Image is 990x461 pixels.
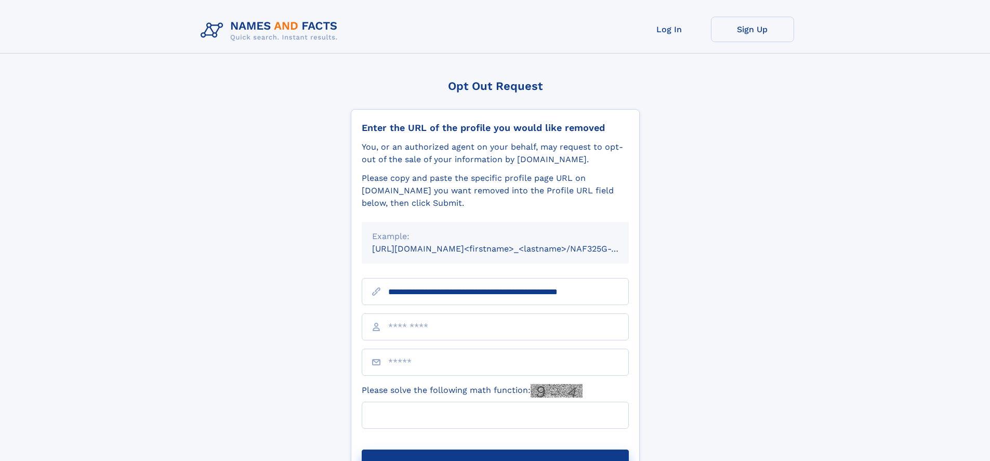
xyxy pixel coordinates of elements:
[628,17,711,42] a: Log In
[362,384,583,398] label: Please solve the following math function:
[711,17,794,42] a: Sign Up
[362,122,629,134] div: Enter the URL of the profile you would like removed
[372,244,649,254] small: [URL][DOMAIN_NAME]<firstname>_<lastname>/NAF325G-xxxxxxxx
[362,141,629,166] div: You, or an authorized agent on your behalf, may request to opt-out of the sale of your informatio...
[351,80,640,93] div: Opt Out Request
[362,172,629,209] div: Please copy and paste the specific profile page URL on [DOMAIN_NAME] you want removed into the Pr...
[196,17,346,45] img: Logo Names and Facts
[372,230,618,243] div: Example:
